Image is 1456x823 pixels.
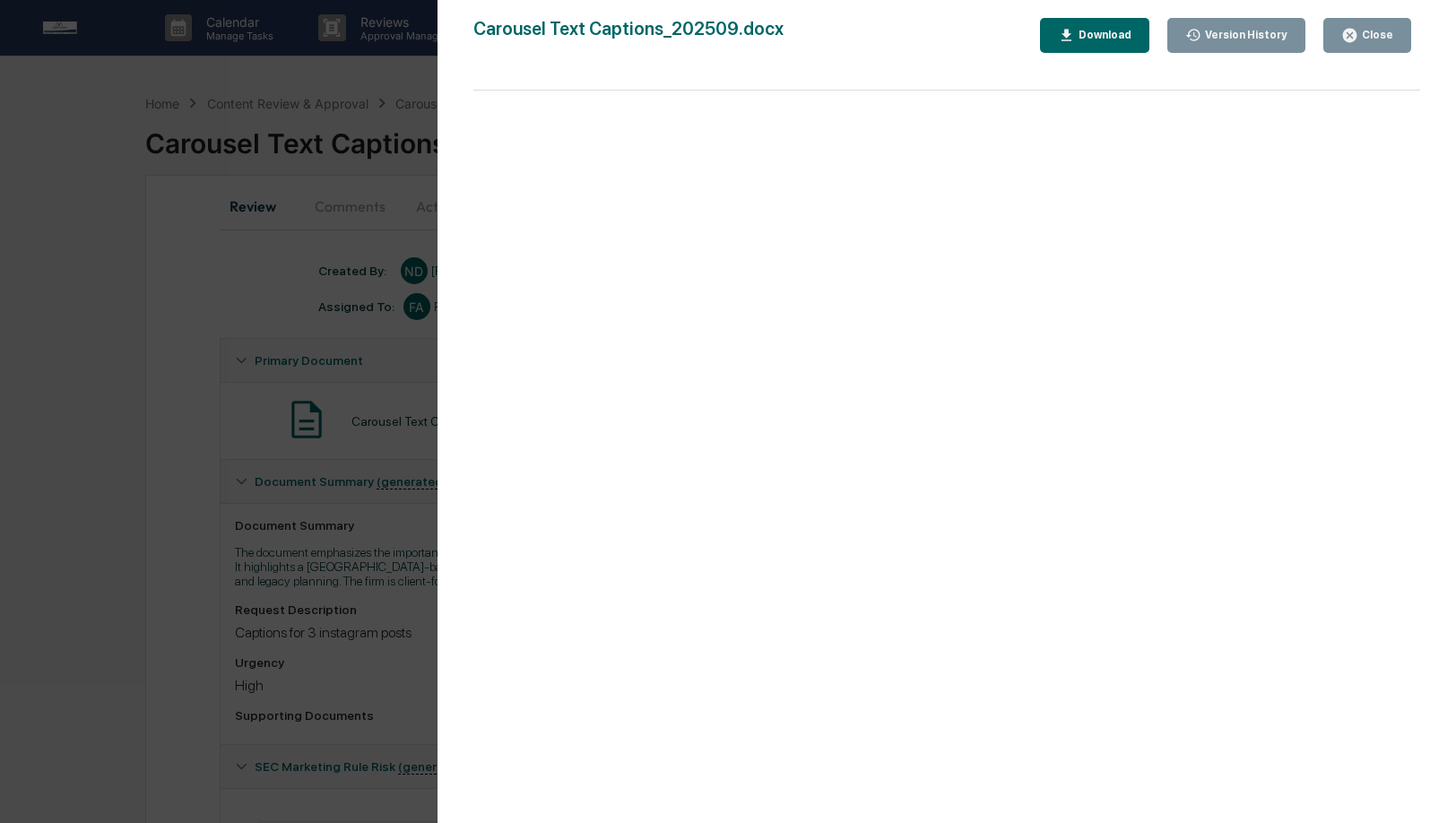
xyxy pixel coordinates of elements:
[473,18,784,53] div: Carousel Text Captions_202509.docx
[1040,18,1149,53] button: Download
[1167,18,1306,53] button: Version History
[1201,29,1287,41] div: Version History
[1358,29,1393,41] div: Close
[1075,29,1131,41] div: Download
[1323,18,1411,53] button: Close
[1399,764,1447,812] iframe: Open customer support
